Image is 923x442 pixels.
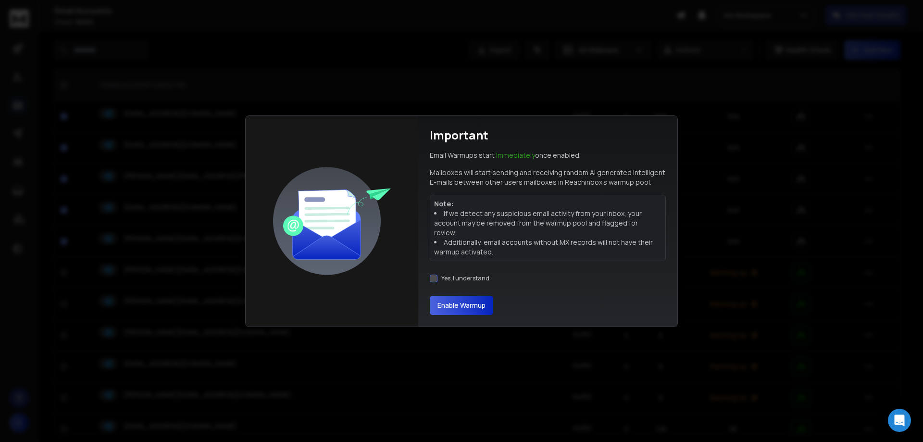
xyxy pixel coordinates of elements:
h1: Important [430,127,488,143]
li: Additionally, email accounts without MX records will not have their warmup activated. [434,238,661,257]
p: Email Warmups start once enabled. [430,151,581,160]
p: Mailboxes will start sending and receiving random AI generated intelligent E-mails between other ... [430,168,666,187]
button: Enable Warmup [430,296,493,315]
li: If we detect any suspicious email activity from your inbox, your account may be removed from the ... [434,209,661,238]
label: Yes, I understand [441,275,489,282]
span: Immediately [496,151,535,160]
p: Note: [434,199,661,209]
div: Open Intercom Messenger [888,409,911,432]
